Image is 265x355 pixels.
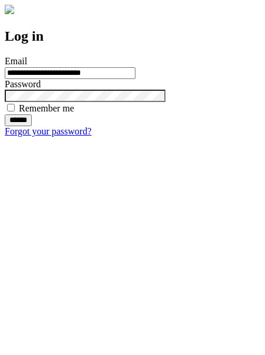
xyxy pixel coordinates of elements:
[5,79,41,89] label: Password
[5,28,260,44] h2: Log in
[19,103,74,113] label: Remember me
[5,56,27,66] label: Email
[5,5,14,14] img: logo-4e3dc11c47720685a147b03b5a06dd966a58ff35d612b21f08c02c0306f2b779.png
[5,126,91,136] a: Forgot your password?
